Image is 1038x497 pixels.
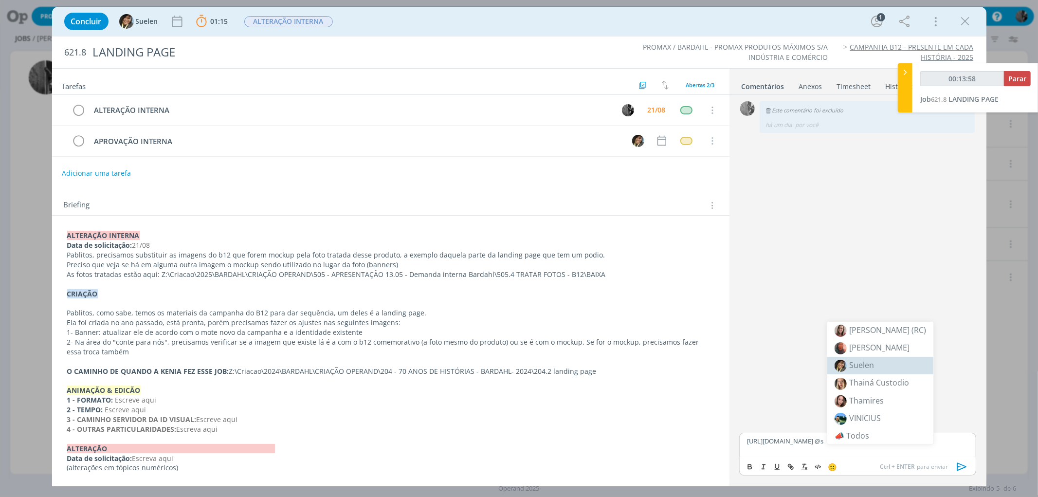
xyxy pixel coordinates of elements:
span: Suelen [849,360,874,370]
span: 01:15 [211,17,228,26]
img: 1728412103_7b8469_whatsapp_image_20241008_at_152526.jpeg [835,360,847,372]
p: Z:\Criacao\2024\BARDAHL\CRIAÇÃO OPERAND\204 - 70 ANOS DE HISTÓRIAS - BARDAHL- 2024\204.2 landing ... [67,367,714,376]
p: Ela foi criada no ano passado, está pronta, porém precisamos fazer os ajustes nas seguintes imagens: [67,318,714,328]
span: Ctrl + ENTER [880,462,917,471]
p: Pablitos, como sabe, temos os materiais da campanha do B12 para dar sequência, um deles é a landi... [67,308,714,318]
span: Escreve aqui [105,405,146,414]
span: Thamires [849,395,884,406]
div: APROVAÇÃO INTERNA [90,135,623,147]
button: 01:15 [194,14,231,29]
strong: CRIAÇÃO [67,289,98,298]
span: Parar [1008,74,1026,83]
span: Escreva aqui [177,424,218,434]
span: Escreve aqui [197,415,238,424]
p: Preciso que veja se há em alguma outra imagem o mockup sendo utilizado no lugar da foto (banners) [67,260,714,270]
img: 1728396203_d58025_foto.jpg [835,325,847,337]
p: As fotos tratadas estão aqui: Z:\Criacao\2025\BARDAHL\CRIAÇÃO OPERAND\505 - APRESENTAÇÃO 13.05 - ... [67,270,714,279]
span: [PERSON_NAME] (RC) [849,325,926,335]
button: Parar [1004,71,1031,86]
p: 1- Banner: atualizar ele de acordo com o mote novo da campanha e a identidade existente [67,328,714,337]
img: 1728397798_5b8125_whatsapp_image_20241008_at_112907.jpeg [835,378,847,390]
span: por você [795,121,819,129]
strong: ALTERAÇÃO [67,444,275,453]
span: Tarefas [62,79,86,91]
span: VINICIUS [849,413,881,423]
span: Suelen [136,18,158,25]
div: dialog [52,7,986,486]
span: Concluir [71,18,102,25]
strong: 4 - OUTRAS PARTICULARIDADES: [67,424,177,434]
strong: ANIMAÇÃO & EDICÃO [67,386,141,395]
p: (alterações em tópicos numéricos) [67,463,714,473]
span: Briefing [64,199,90,212]
button: 1 [869,14,885,29]
a: Timesheet [837,77,872,92]
span: 621.8 [931,95,947,104]
span: LANDING PAGE [948,94,999,104]
a: Comentários [741,77,785,92]
a: PROMAX / BARDAHL - PROMAX PRODUTOS MÁXIMOS S/A INDÚSTRIA E COMÉRCIO [643,42,828,61]
button: S [631,133,646,148]
img: arrow-down-up.svg [662,81,669,90]
span: Escreve aqui [115,395,157,405]
span: 621.8 [65,47,87,58]
p: [URL][DOMAIN_NAME] @s [747,437,968,445]
span: [PERSON_NAME] [849,342,910,353]
span: ALTERAÇÃO INTERNA [244,16,333,27]
button: ALTERAÇÃO INTERNA [244,16,333,28]
p: 2- Na área do "conte para nós", precisamos verificar se a imagem que existe lá é a com o b12 come... [67,337,714,357]
img: 1747168480_4307f7_9086a29c12476cbf971179497c8d6449.jpg [835,413,847,425]
img: P [622,104,634,116]
strong: O CAMINHO DE QUANDO A KENIA FEZ ESSE JOB: [67,367,229,376]
strong: Data de solicitação: [67,240,132,250]
button: P [621,103,636,117]
span: 🙂 [828,462,837,472]
strong: 2 - TEMPO: [67,405,103,414]
a: Job621.8LANDING PAGE [920,94,999,104]
button: 🙂 [825,461,839,473]
div: LANDING PAGE [89,40,591,64]
span: Thainá Custodio [849,377,909,388]
strong: 1 - FORMATO: [67,395,113,405]
div: ALTERAÇÃO INTERNA [90,104,613,116]
a: CAMPANHA B12 - PRESENTE EM CADA HISTÓRIA - 2025 [850,42,974,61]
li: 📣 Todos [827,427,933,444]
button: SSuelen [119,14,158,29]
button: Adicionar uma tarefa [61,165,131,182]
span: 21/08 [132,240,150,250]
button: Concluir [64,13,109,30]
img: 1728580452_44726b_453560262_873562011495961_8188592101671632319_n.jpg [835,395,847,407]
strong: Data de solicitação: [67,454,132,463]
strong: 3 - CAMINHO SERVIDOR DA ID VISUAL: [67,415,197,424]
img: S [119,14,134,29]
div: 1 [877,13,885,21]
span: há um dia [765,121,792,129]
a: Histórico [885,77,915,92]
div: 21/08 [648,107,666,113]
p: Pablitos, precisamos substituir as imagens do b12 que forem mockup pela foto tratada desse produt... [67,250,714,260]
strong: ALTERAÇÃO INTERNA [67,231,140,240]
span: Escreva aqui [132,454,174,463]
div: Anexos [799,82,822,92]
span: Este comentário foi excluído [765,107,843,114]
img: P [740,101,755,116]
span: Abertas 2/3 [686,81,715,89]
img: 1728394321_f93ef2_unnamed.png [835,342,847,354]
span: para enviar [880,462,948,471]
img: S [632,135,644,147]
